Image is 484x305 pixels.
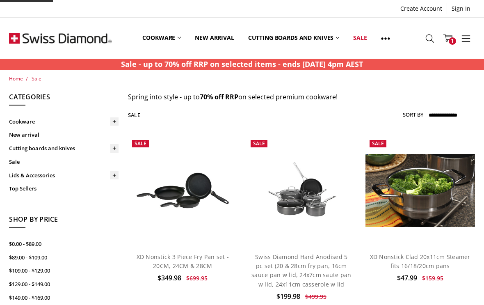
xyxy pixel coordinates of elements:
[449,37,456,45] span: 1
[121,59,363,69] strong: Sale - up to 70% off RRP on selected items - ends [DATE] 4pm AEST
[128,163,237,218] img: XD Nonstick 3 Piece Fry Pan set - 20CM, 24CM & 28CM
[247,136,356,245] a: Swiss Diamond Hard Anodised 5 pc set (20 & 28cm fry pan, 16cm sauce pan w lid, 24x7cm saute pan w...
[128,92,338,101] span: Spring into style - up to on selected premium cookware!
[439,28,457,48] a: 1
[32,75,41,82] a: Sale
[253,140,265,147] span: Sale
[365,136,475,245] a: XD Nonstick Clad 20x11cm Steamer fits 16/18/20cm pans
[396,3,447,14] a: Create Account
[9,128,119,142] a: New arrival
[128,136,237,245] a: XD Nonstick 3 Piece Fry Pan set - 20CM, 24CM & 28CM
[135,20,188,56] a: Cookware
[135,140,146,147] span: Sale
[305,293,326,300] span: $499.95
[9,182,119,195] a: Top Sellers
[9,264,119,277] a: $109.00 - $129.00
[422,274,443,282] span: $159.95
[9,92,119,106] h5: Categories
[9,155,119,169] a: Sale
[9,18,112,59] img: Free Shipping On Every Order
[241,20,347,56] a: Cutting boards and knives
[188,20,241,56] a: New arrival
[200,92,238,101] strong: 70% off RRP
[397,273,417,282] span: $47.99
[372,140,384,147] span: Sale
[9,169,119,182] a: Lids & Accessories
[158,273,181,282] span: $349.98
[9,214,119,228] h5: Shop By Price
[251,253,351,288] a: Swiss Diamond Hard Anodised 5 pc set (20 & 28cm fry pan, 16cm sauce pan w lid, 24x7cm saute pan w...
[447,3,475,14] a: Sign In
[9,251,119,264] a: $89.00 - $109.00
[9,75,23,82] a: Home
[403,108,423,121] label: Sort By
[186,274,208,282] span: $699.95
[9,277,119,291] a: $129.00 - $149.00
[9,115,119,128] a: Cookware
[370,253,470,270] a: XD Nonstick Clad 20x11cm Steamer fits 16/18/20cm pans
[9,142,119,155] a: Cutting boards and knives
[346,20,374,56] a: Sale
[365,154,475,227] img: XD Nonstick Clad 20x11cm Steamer fits 16/18/20cm pans
[128,112,140,118] h1: Sale
[137,253,229,270] a: XD Nonstick 3 Piece Fry Pan set - 20CM, 24CM & 28CM
[247,154,356,227] img: Swiss Diamond Hard Anodised 5 pc set (20 & 28cm fry pan, 16cm sauce pan w lid, 24x7cm saute pan w...
[276,292,300,301] span: $199.98
[9,291,119,305] a: $149.00 - $169.00
[9,237,119,251] a: $0.00 - $89.00
[374,20,397,57] a: Show All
